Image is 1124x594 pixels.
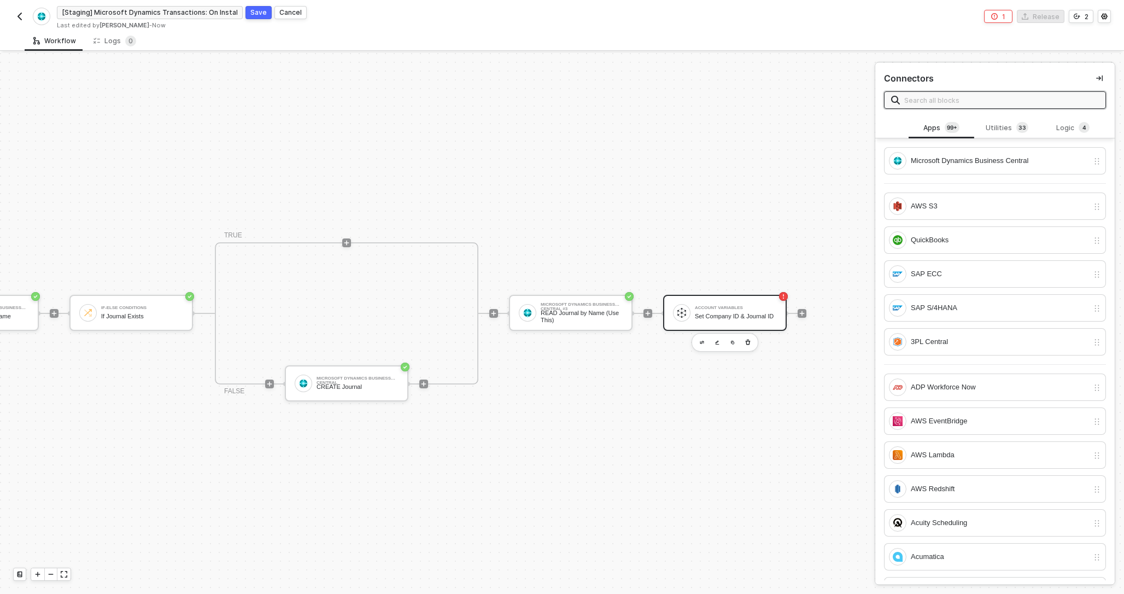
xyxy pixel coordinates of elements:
[700,341,704,345] img: edit-cred
[911,302,1088,314] div: SAP S/4HANA
[911,551,1088,563] div: Acumatica
[695,313,777,320] div: Set Company ID & Journal ID
[1101,13,1108,20] span: icon-settings
[99,21,149,29] span: [PERSON_NAME]
[911,155,1088,167] div: Microsoft Dynamics Business Central
[31,292,40,301] span: icon-success-page
[61,571,67,578] span: icon-expand
[917,122,965,134] div: Apps
[893,201,903,211] img: integration-icon
[266,381,273,387] span: icon-play
[711,336,724,349] button: edit-cred
[893,518,903,528] img: integration-icon
[57,6,243,19] input: Please enter a title
[893,382,903,392] img: integration-icon
[541,302,623,307] div: Microsoft Dynamics Business Central #3
[1093,451,1101,460] img: drag
[911,381,1088,393] div: ADP Workforce Now
[911,449,1088,461] div: AWS Lambda
[904,94,1099,106] input: Search all blocks
[298,378,308,388] img: icon
[984,10,1012,23] button: 1
[893,337,903,347] img: integration-icon
[15,12,24,21] img: back
[125,36,136,46] sup: 0
[893,416,903,426] img: integration-icon
[1093,338,1101,347] img: drag
[250,8,267,17] div: Save
[893,269,903,279] img: integration-icon
[57,21,561,30] div: Last edited by - Now
[420,381,427,387] span: icon-play
[891,96,900,104] img: search
[1069,10,1093,23] button: 2
[1093,485,1101,494] img: drag
[911,268,1088,280] div: SAP ECC
[101,313,183,320] div: If Journal Exists
[1093,157,1101,166] img: drag
[884,73,934,84] div: Connectors
[48,571,54,578] span: icon-minus
[1093,304,1101,313] img: drag
[317,376,399,381] div: Microsoft Dynamics Business Central
[645,310,651,317] span: icon-play
[343,240,350,246] span: icon-play
[779,292,788,301] span: icon-error-page
[893,235,903,245] img: integration-icon
[1017,10,1064,23] button: Release
[274,6,307,19] button: Cancel
[1093,236,1101,245] img: drag
[1093,417,1101,426] img: drag
[34,571,41,578] span: icon-play
[1093,270,1101,279] img: drag
[715,340,719,345] img: edit-cred
[1082,123,1086,132] span: 4
[490,310,497,317] span: icon-play
[1049,122,1097,134] div: Logic
[1093,553,1101,562] img: drag
[1093,383,1101,392] img: drag
[1093,519,1101,528] img: drag
[695,306,777,310] div: Account Variables
[1079,122,1090,133] sup: 4
[983,122,1031,134] div: Utilities
[677,308,687,318] img: icon
[893,303,903,313] img: integration-icon
[1074,13,1080,20] span: icon-versioning
[1002,12,1005,21] div: 1
[1016,122,1028,133] sup: 33
[911,200,1088,212] div: AWS S3
[37,11,46,21] img: integration-icon
[224,230,242,241] div: TRUE
[185,292,194,301] span: icon-success-page
[893,552,903,562] img: integration-icon
[730,340,735,345] img: copy-block
[51,310,57,317] span: icon-play
[541,310,623,323] div: READ Journal by Name (Use This)
[991,13,998,20] span: icon-error-page
[911,415,1088,427] div: AWS EventBridge
[83,308,93,318] img: icon
[224,386,244,397] div: FALSE
[1018,123,1022,132] span: 3
[13,10,26,23] button: back
[893,484,903,494] img: integration-icon
[911,336,1088,348] div: 3PL Central
[93,36,136,46] div: Logs
[893,156,903,166] img: integration-icon
[523,308,532,318] img: icon
[1096,75,1103,81] span: icon-collapse-right
[1093,202,1101,211] img: drag
[317,383,399,391] div: CREATE Journal
[1022,123,1026,132] span: 3
[245,6,272,19] button: Save
[726,336,739,349] button: copy-block
[695,336,709,349] button: edit-cred
[279,8,302,17] div: Cancel
[1085,12,1088,21] div: 2
[799,310,805,317] span: icon-play
[911,517,1088,529] div: Acuity Scheduling
[945,122,959,133] sup: 178
[101,306,183,310] div: If-Else Conditions
[911,234,1088,246] div: QuickBooks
